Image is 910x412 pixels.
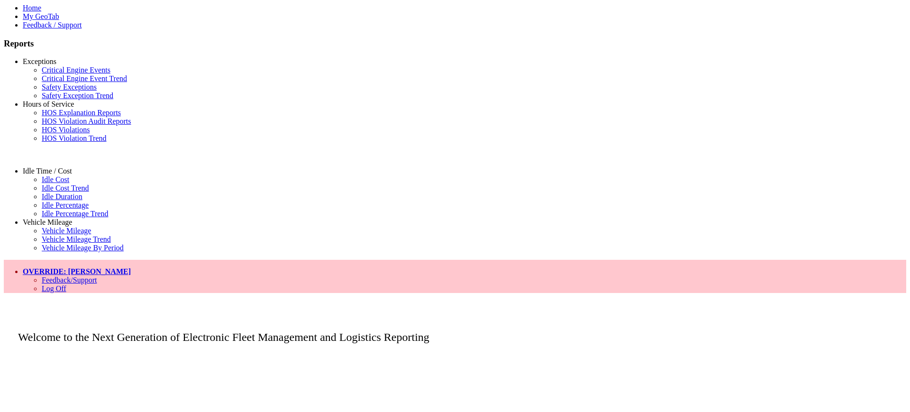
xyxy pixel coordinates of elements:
a: Hours of Service [23,100,74,108]
a: Idle Time / Cost [23,167,72,175]
a: Idle Cost Trend [42,184,89,192]
a: Feedback / Support [23,21,82,29]
a: Idle Duration [42,192,82,201]
a: HOS Violations [42,126,90,134]
a: Home [23,4,41,12]
a: Vehicle Mileage [42,227,91,235]
a: Log Off [42,284,66,293]
a: Vehicle Mileage By Period [42,244,124,252]
a: Critical Engine Event Trend [42,74,127,82]
a: HOS Violation Audit Reports [42,117,131,125]
p: Welcome to the Next Generation of Electronic Fleet Management and Logistics Reporting [4,317,906,344]
a: Exceptions [23,57,56,65]
a: HOS Explanation Reports [42,109,121,117]
a: My GeoTab [23,12,59,20]
a: OVERRIDE: [PERSON_NAME] [23,267,131,275]
a: Critical Engine Events [42,66,110,74]
a: Vehicle Mileage Trend [42,235,111,243]
a: Vehicle Mileage [23,218,72,226]
a: Idle Percentage Trend [42,210,108,218]
h3: Reports [4,38,906,49]
a: Feedback/Support [42,276,97,284]
a: HOS Violation Trend [42,134,107,142]
a: Idle Cost [42,175,69,183]
a: Safety Exception Trend [42,92,113,100]
a: Idle Percentage [42,201,89,209]
a: Safety Exceptions [42,83,97,91]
